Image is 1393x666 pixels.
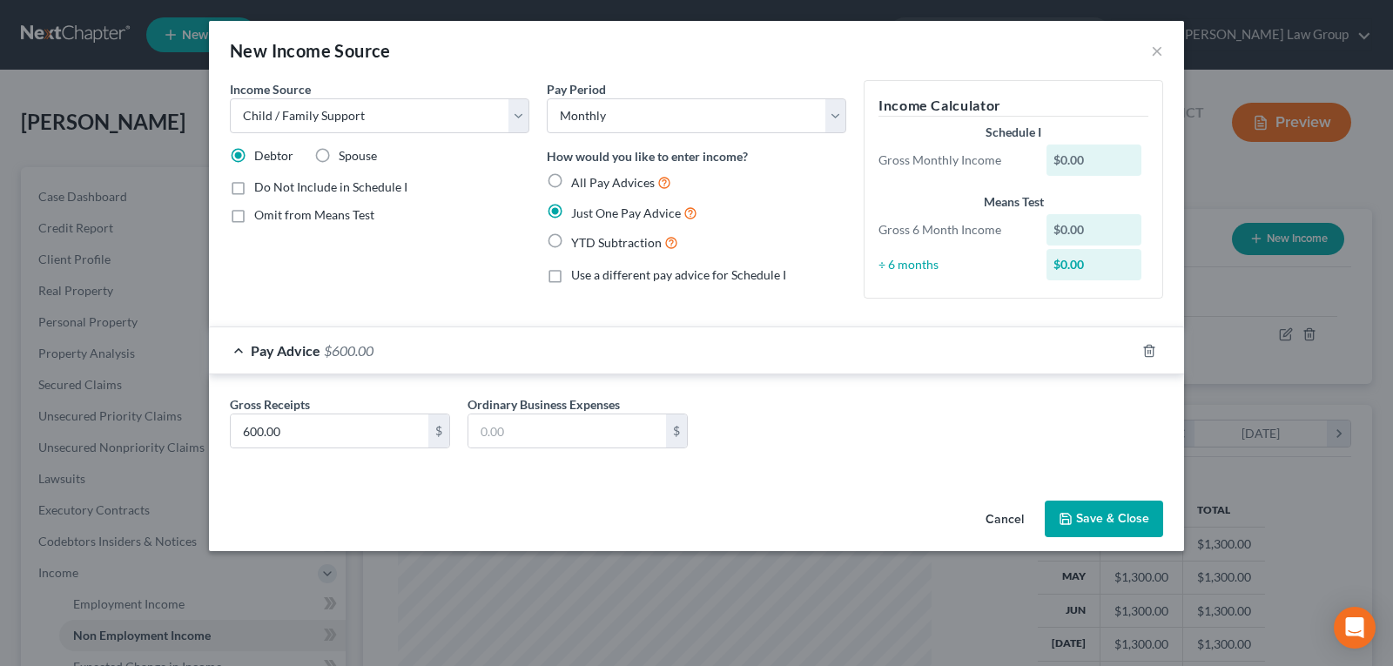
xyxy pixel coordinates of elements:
div: $0.00 [1046,214,1142,246]
div: $0.00 [1046,145,1142,176]
span: Just One Pay Advice [571,205,681,220]
span: $600.00 [324,342,373,359]
span: Debtor [254,148,293,163]
span: All Pay Advices [571,175,655,190]
div: Gross 6 Month Income [870,221,1038,239]
div: Means Test [878,193,1148,211]
input: 0.00 [231,414,428,447]
label: How would you like to enter income? [547,147,748,165]
div: $ [428,414,449,447]
span: YTD Subtraction [571,235,662,250]
div: $ [666,414,687,447]
label: Ordinary Business Expenses [468,395,620,414]
div: Schedule I [878,124,1148,141]
span: Omit from Means Test [254,207,374,222]
span: Do Not Include in Schedule I [254,179,407,194]
label: Gross Receipts [230,395,310,414]
span: Pay Advice [251,342,320,359]
span: Spouse [339,148,377,163]
button: Save & Close [1045,501,1163,537]
div: Open Intercom Messenger [1334,607,1376,649]
div: Gross Monthly Income [870,151,1038,169]
label: Pay Period [547,80,606,98]
button: × [1151,40,1163,61]
div: $0.00 [1046,249,1142,280]
span: Use a different pay advice for Schedule I [571,267,786,282]
h5: Income Calculator [878,95,1148,117]
div: ÷ 6 months [870,256,1038,273]
button: Cancel [972,502,1038,537]
input: 0.00 [468,414,666,447]
div: New Income Source [230,38,391,63]
span: Income Source [230,82,311,97]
